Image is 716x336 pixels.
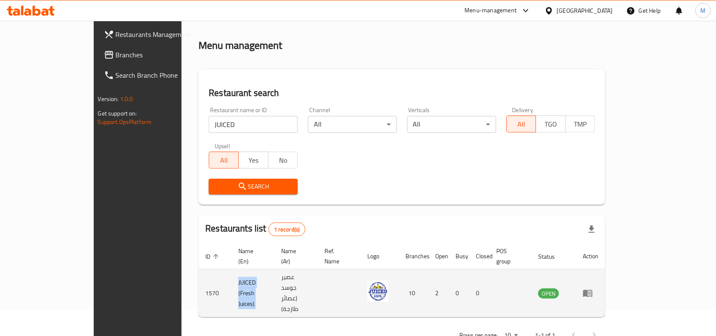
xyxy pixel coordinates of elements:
[282,246,308,266] span: Name (Ar)
[449,269,469,317] td: 0
[209,179,298,195] button: Search
[275,269,318,317] td: عصير جوسد (عصائر طازجة)
[308,116,397,133] div: All
[232,269,274,317] td: JUICED (Fresh Juices)
[399,243,428,269] th: Branches
[367,281,389,302] img: JUICED (Fresh Juices)
[449,243,469,269] th: Busy
[399,269,428,317] td: 10
[215,181,291,192] span: Search
[510,118,533,130] span: All
[120,93,133,104] span: 1.0.0
[272,154,295,167] span: No
[269,226,305,234] span: 1 record(s)
[116,70,207,80] span: Search Branch Phone
[268,152,298,169] button: No
[469,243,489,269] th: Closed
[238,246,264,266] span: Name (En)
[97,65,213,85] a: Search Branch Phone
[536,116,566,133] button: TGO
[428,243,449,269] th: Open
[98,108,137,119] span: Get support on:
[576,243,605,269] th: Action
[215,143,230,149] label: Upsell
[361,243,399,269] th: Logo
[235,11,292,22] span: Menu management
[565,116,596,133] button: TMP
[268,223,305,236] div: Total records count
[582,219,602,240] div: Export file
[199,243,605,317] table: enhanced table
[229,11,232,22] li: /
[583,288,599,298] div: Menu
[465,6,517,16] div: Menu-management
[97,45,213,65] a: Branches
[205,251,221,262] span: ID
[98,116,152,127] a: Support.OpsPlatform
[407,116,496,133] div: All
[116,50,207,60] span: Branches
[538,251,566,262] span: Status
[213,154,235,167] span: All
[209,152,239,169] button: All
[199,39,282,52] h2: Menu management
[469,269,489,317] td: 0
[701,6,706,15] span: M
[428,269,449,317] td: 2
[209,116,298,133] input: Search for restaurant name or ID..
[238,152,268,169] button: Yes
[557,6,613,15] div: [GEOGRAPHIC_DATA]
[506,116,537,133] button: All
[540,118,562,130] span: TGO
[98,93,119,104] span: Version:
[324,246,350,266] span: Ref. Name
[569,118,592,130] span: TMP
[538,289,559,299] span: OPEN
[97,24,213,45] a: Restaurants Management
[512,107,534,113] label: Delivery
[205,222,305,236] h2: Restaurants list
[496,246,521,266] span: POS group
[538,288,559,299] div: OPEN
[116,29,207,40] span: Restaurants Management
[209,87,595,99] h2: Restaurant search
[242,154,265,167] span: Yes
[199,269,232,317] td: 1570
